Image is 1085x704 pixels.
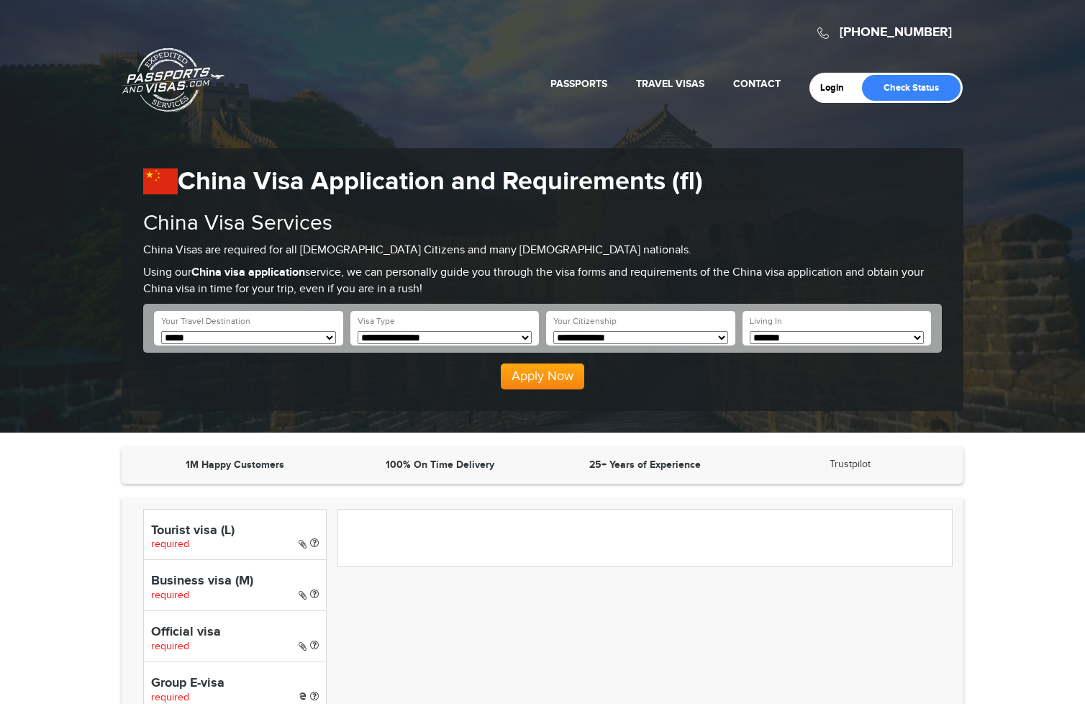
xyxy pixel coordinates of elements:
[299,590,307,600] i: Paper Visa
[151,590,189,601] span: required
[501,364,584,389] button: Apply Now
[143,166,942,197] h1: China Visa Application and Requirements (fl)
[589,459,701,471] strong: 25+ Years of Experience
[151,574,319,589] h4: Business visa (M)
[733,78,781,90] a: Contact
[161,315,250,328] label: Your Travel Destination
[143,212,942,235] h2: China Visa Services
[862,75,961,101] a: Check Status
[151,677,319,691] h4: Group E-visa
[299,641,307,651] i: Paper Visa
[143,243,942,259] p: China Visas are required for all [DEMOGRAPHIC_DATA] Citizens and many [DEMOGRAPHIC_DATA] nationals.
[151,538,189,550] span: required
[553,315,617,328] label: Your Citizenship
[299,692,307,700] i: e-Visa
[386,459,494,471] strong: 100% On Time Delivery
[122,48,224,112] a: Passports & [DOMAIN_NAME]
[143,265,942,298] p: Using our service, we can personally guide you through the visa forms and requirements of the Chi...
[840,24,952,40] a: [PHONE_NUMBER]
[186,459,284,471] strong: 1M Happy Customers
[151,641,189,652] span: required
[820,82,854,94] a: Login
[358,315,395,328] label: Visa Type
[830,459,871,470] a: Trustpilot
[151,524,319,538] h4: Tourist visa (L)
[151,626,319,640] h4: Official visa
[636,78,704,90] a: Travel Visas
[191,266,305,279] strong: China visa application
[151,692,189,703] span: required
[299,539,307,549] i: Paper Visa
[750,315,782,328] label: Living In
[550,78,607,90] a: Passports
